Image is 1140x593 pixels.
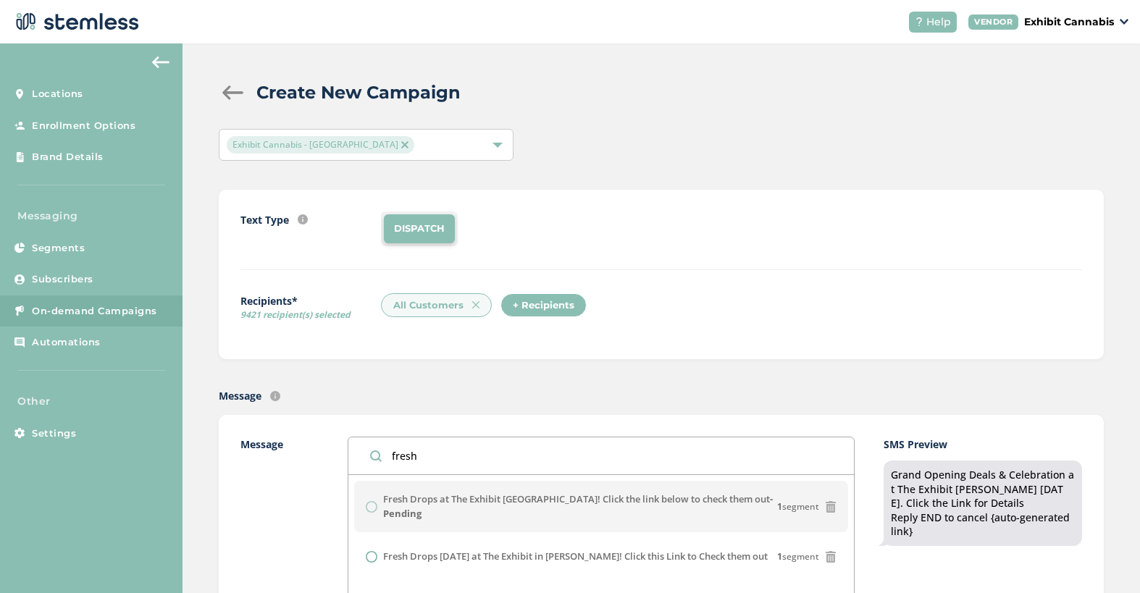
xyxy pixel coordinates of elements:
li: DISPATCH [384,214,455,243]
span: Brand Details [32,150,104,164]
img: icon-close-accent-8a337256.svg [401,141,408,148]
span: Automations [32,335,101,350]
iframe: Chat Widget [1068,523,1140,593]
img: icon-x-62e4b235.svg [472,301,479,308]
span: Settings [32,426,76,441]
p: Exhibit Cannabis [1024,14,1114,30]
span: segment [777,550,819,563]
span: Help [926,14,951,30]
img: icon_down-arrow-small-66adaf34.svg [1120,19,1128,25]
div: All Customers [381,293,492,318]
label: Fresh Drops [DATE] at The Exhibit in [PERSON_NAME]! Click this Link to Check them out [383,550,768,564]
span: Enrollment Options [32,119,135,133]
label: Fresh Drops at The Exhibit [GEOGRAPHIC_DATA]! Click the link below to check them out [383,492,777,521]
h2: Create New Campaign [256,80,461,106]
span: 9421 recipient(s) selected [240,308,381,321]
strong: - Pending [383,492,773,520]
span: Locations [32,87,83,101]
span: On-demand Campaigns [32,304,157,319]
span: Exhibit Cannabis - [GEOGRAPHIC_DATA] [227,136,414,153]
span: Subscribers [32,272,93,287]
strong: 1 [777,550,782,563]
img: logo-dark-0685b13c.svg [12,7,139,36]
strong: 1 [777,500,782,513]
label: SMS Preview [884,437,1082,452]
img: icon-info-236977d2.svg [298,214,308,224]
span: Segments [32,241,85,256]
label: Recipients* [240,293,381,327]
div: VENDOR [968,14,1018,30]
span: segment [777,500,819,513]
img: icon-arrow-back-accent-c549486e.svg [152,56,169,68]
label: Text Type [240,212,289,227]
div: Grand Opening Deals & Celebration at The Exhibit [PERSON_NAME] [DATE]. Click the Link for Details... [891,468,1075,539]
input: Search [348,437,854,474]
img: icon-help-white-03924b79.svg [915,17,923,26]
img: icon-info-236977d2.svg [270,391,280,401]
div: + Recipients [500,293,587,318]
label: Message [219,388,261,403]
